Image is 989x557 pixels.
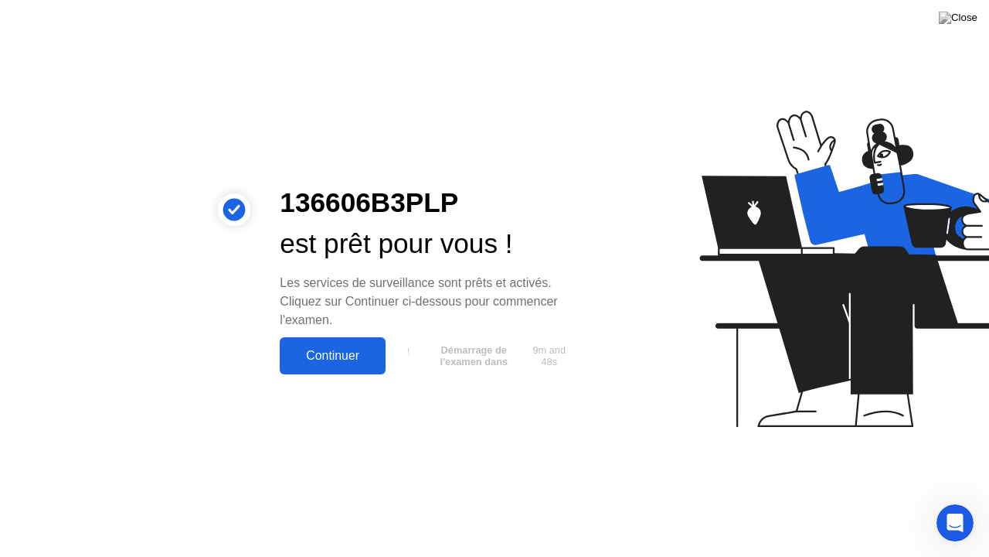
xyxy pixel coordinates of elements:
[280,337,386,374] button: Continuer
[280,183,575,224] div: 136606B3PLP
[939,12,977,24] img: Close
[280,274,575,330] div: Les services de surveillance sont prêts et activés. Cliquez sur Continuer ci-dessous pour commenc...
[393,341,575,371] button: Démarrage de l'examen dans9m and 48s
[529,344,569,367] span: 9m and 48s
[936,504,974,542] iframe: Intercom live chat
[464,6,494,36] button: Collapse window
[280,224,575,265] div: est prêt pour vous !
[494,6,522,34] div: Close
[284,349,381,363] div: Continuer
[10,6,39,36] button: go back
